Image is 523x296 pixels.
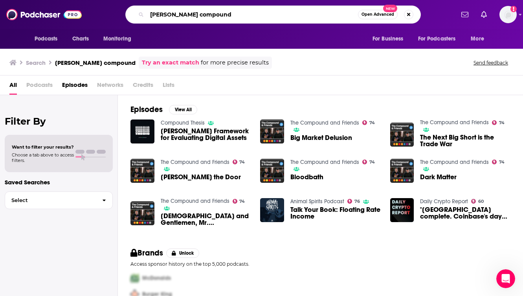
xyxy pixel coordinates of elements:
a: 74 [362,120,375,125]
a: The Compound and Friends [161,198,229,204]
a: The Compound and Friends [290,159,359,165]
span: "[GEOGRAPHIC_DATA] complete. Coinbase's day one." [DATE]. [420,206,510,220]
svg: Add a profile image [510,6,517,12]
button: open menu [413,31,467,46]
a: The Compound and Friends [290,120,359,126]
button: Unlock [166,248,200,258]
span: 60 [478,200,484,203]
img: Podchaser - Follow, Share and Rate Podcasts [6,7,82,22]
span: Networks [97,79,123,95]
span: Bloodbath [290,174,323,180]
button: open menu [465,31,494,46]
img: VanEck’s Framework for Evaluating Digital Assets [130,120,154,143]
span: New [383,5,397,12]
button: Open AdvancedNew [358,10,398,19]
a: 74 [492,160,505,164]
span: More [471,33,484,44]
span: Podcasts [35,33,58,44]
a: Try an exact match [142,58,199,67]
span: Podcasts [26,79,53,95]
span: [DEMOGRAPHIC_DATA] and Gentlemen, Mr. [PERSON_NAME] [161,213,251,226]
a: VanEck’s Framework for Evaluating Digital Assets [161,128,251,141]
a: Animal Spirits Podcast [290,198,344,205]
a: 74 [233,199,245,204]
span: Lists [163,79,174,95]
a: 76 [347,199,360,204]
span: For Business [373,33,404,44]
span: 74 [369,121,375,125]
button: open menu [98,31,141,46]
a: 74 [362,160,375,164]
a: EpisodesView All [130,105,197,114]
a: Dark Matter [420,174,457,180]
span: [PERSON_NAME] Framework for Evaluating Digital Assets [161,128,251,141]
a: Daily Crypto Report [420,198,468,205]
span: 74 [239,200,245,203]
span: Logged in as HughE [499,6,517,23]
p: Saved Searches [5,178,113,186]
span: For Podcasters [418,33,456,44]
a: The Next Big Short is the Trade War [420,134,510,147]
span: 74 [369,160,375,164]
button: open menu [367,31,413,46]
img: Dark Matter [390,159,414,183]
img: Talk Your Book: Floating Rate Income [260,198,284,222]
span: [PERSON_NAME] the Door [161,174,241,180]
a: "Berlin complete. Coinbase's day one." April 15, 2021. [420,206,510,220]
h2: Brands [130,248,163,258]
span: Want to filter your results? [12,144,74,150]
img: "Berlin complete. Coinbase's day one." April 15, 2021. [390,198,414,222]
img: User Profile [499,6,517,23]
span: McDonalds [142,275,171,281]
span: Credits [133,79,153,95]
a: Ladies and Gentlemen, Mr. Harvey Schwartz [130,201,154,225]
span: Monitoring [103,33,131,44]
h2: Filter By [5,116,113,127]
h3: [PERSON_NAME] compound [55,59,136,66]
a: Katie Bar the Door [161,174,241,180]
a: Show notifications dropdown [458,8,472,21]
span: Charts [72,33,89,44]
button: open menu [29,31,68,46]
iframe: Intercom live chat [496,269,515,288]
span: Select [5,198,96,203]
a: All [9,79,17,95]
a: 60 [471,199,484,204]
button: Show profile menu [499,6,517,23]
a: Ladies and Gentlemen, Mr. Harvey Schwartz [161,213,251,226]
div: Search podcasts, credits, & more... [125,6,421,24]
span: 74 [499,160,505,164]
a: Talk Your Book: Floating Rate Income [290,206,381,220]
a: 74 [492,120,505,125]
p: Access sponsor history on the top 5,000 podcasts. [130,261,510,267]
img: Katie Bar the Door [130,159,154,183]
span: Open Advanced [362,13,394,17]
img: Big Market Delusion [260,120,284,143]
img: First Pro Logo [127,270,142,286]
button: Select [5,191,113,209]
span: for more precise results [201,58,269,67]
span: 74 [499,121,505,125]
img: The Next Big Short is the Trade War [390,123,414,147]
a: Episodes [62,79,88,95]
a: Compound Thesis [161,120,205,126]
span: 76 [354,200,360,203]
a: Big Market Delusion [290,134,352,141]
img: Bloodbath [260,159,284,183]
a: 74 [233,160,245,164]
input: Search podcasts, credits, & more... [147,8,358,21]
a: Charts [67,31,94,46]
